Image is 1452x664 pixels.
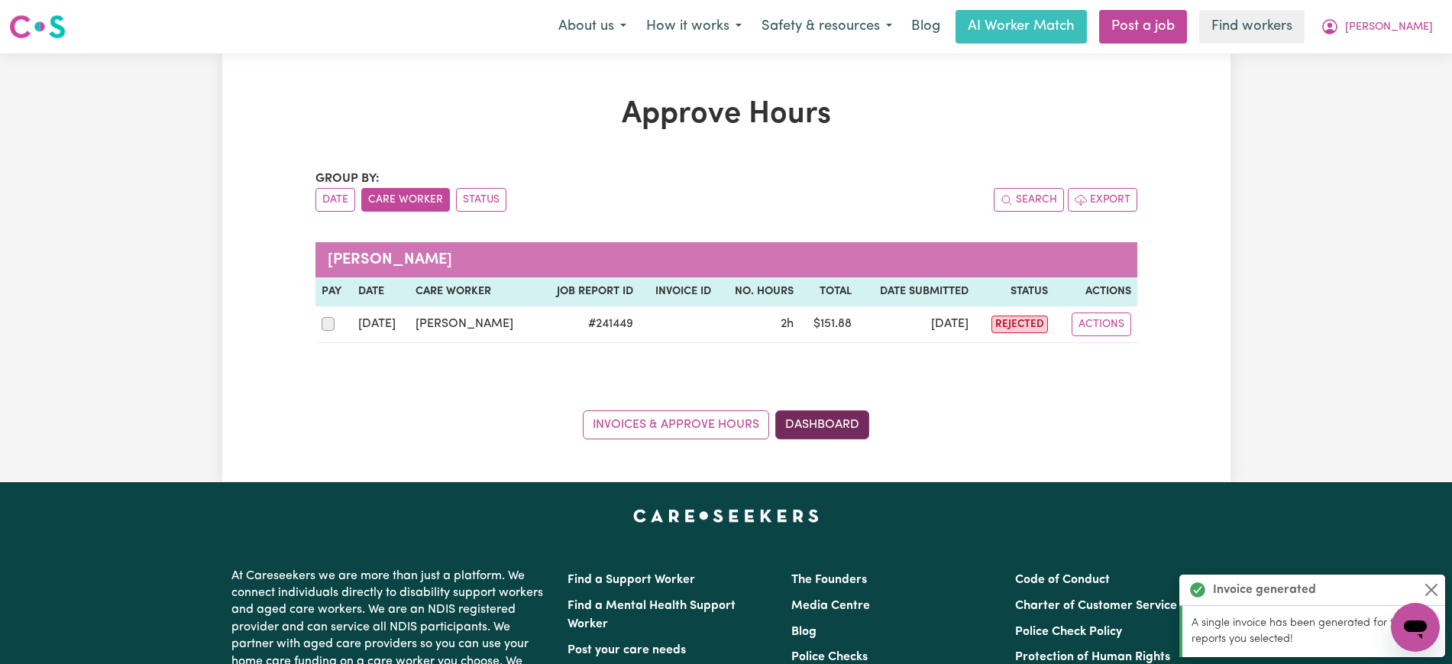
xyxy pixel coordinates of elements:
span: rejected [991,316,1048,333]
a: Protection of Human Rights [1015,651,1170,663]
button: Actions [1072,313,1131,336]
a: Post your care needs [568,644,686,656]
a: Invoices & Approve Hours [583,410,769,439]
button: Safety & resources [752,11,902,43]
a: Find a Support Worker [568,574,695,586]
button: My Account [1311,11,1443,43]
a: Police Checks [791,651,868,663]
th: Date [352,277,409,306]
a: Blog [902,10,949,44]
caption: [PERSON_NAME] [315,242,1137,277]
span: 2 hours [781,318,794,330]
strong: Invoice generated [1213,581,1316,599]
a: Post a job [1099,10,1187,44]
a: AI Worker Match [956,10,1087,44]
th: Date Submitted [858,277,975,306]
p: A single invoice has been generated for the job reports you selected! [1192,615,1436,648]
a: Careseekers home page [633,510,819,522]
th: Actions [1054,277,1137,306]
a: Dashboard [775,410,869,439]
a: Find workers [1199,10,1305,44]
img: Careseekers logo [9,13,66,40]
td: # 241449 [537,306,639,343]
a: Code of Conduct [1015,574,1110,586]
td: $ 151.88 [800,306,858,343]
th: Status [975,277,1054,306]
span: [PERSON_NAME] [1345,19,1433,36]
a: Find a Mental Health Support Worker [568,600,736,630]
a: Charter of Customer Service [1015,600,1177,612]
button: Search [994,188,1064,212]
td: [PERSON_NAME] [409,306,536,343]
span: Group by: [315,173,380,185]
button: How it works [636,11,752,43]
th: Care worker [409,277,536,306]
th: Invoice ID [639,277,718,306]
button: sort invoices by paid status [456,188,506,212]
td: [DATE] [352,306,409,343]
a: The Founders [791,574,867,586]
a: Media Centre [791,600,870,612]
button: Close [1422,581,1441,599]
a: Police Check Policy [1015,626,1122,638]
button: About us [548,11,636,43]
button: Export [1068,188,1137,212]
th: Pay [315,277,353,306]
a: Careseekers logo [9,9,66,44]
iframe: Button to launch messaging window [1391,603,1440,652]
button: sort invoices by date [315,188,355,212]
td: [DATE] [858,306,975,343]
h1: Approve Hours [315,96,1137,133]
th: Total [800,277,858,306]
th: Job Report ID [537,277,639,306]
a: Blog [791,626,817,638]
button: sort invoices by care worker [361,188,450,212]
th: No. Hours [717,277,799,306]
